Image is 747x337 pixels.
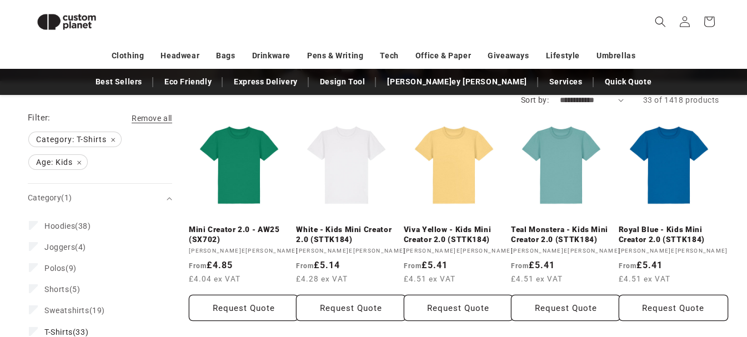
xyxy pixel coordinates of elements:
[28,112,51,124] h2: Filter:
[511,295,620,321] button: Request Quote
[44,242,86,252] span: (4)
[44,284,80,294] span: (5)
[29,132,121,147] span: Category: T-Shirts
[28,184,172,212] summary: Category (1 selected)
[159,72,217,92] a: Eco Friendly
[296,295,405,321] button: Request Quote
[648,9,673,34] summary: Search
[546,46,580,66] a: Lifestyle
[252,46,290,66] a: Drinkware
[228,72,303,92] a: Express Delivery
[161,46,199,66] a: Headwear
[619,295,728,321] button: Request Quote
[44,305,105,315] span: (19)
[643,95,719,104] span: 33 of 1418 products
[132,112,172,125] a: Remove all
[599,72,658,92] a: Quick Quote
[44,243,75,252] span: Joggers
[44,263,77,273] span: (9)
[691,284,747,337] iframe: Chat Widget
[189,295,298,321] button: Request Quote
[596,46,635,66] a: Umbrellas
[296,225,405,244] a: White - Kids Mini Creator 2.0 (STTK184)
[382,72,532,92] a: [PERSON_NAME]ey [PERSON_NAME]
[44,306,89,315] span: Sweatshirts
[28,132,122,147] a: Category: T-Shirts
[44,221,91,231] span: (38)
[544,72,588,92] a: Services
[44,285,69,294] span: Shorts
[90,72,148,92] a: Best Sellers
[380,46,398,66] a: Tech
[44,264,66,273] span: Polos
[112,46,144,66] a: Clothing
[28,4,106,39] img: Custom Planet
[44,328,73,336] span: T-Shirts
[521,95,549,104] label: Sort by:
[189,225,298,244] a: Mini Creator 2.0 - AW25 (SX702)
[61,193,72,202] span: (1)
[28,155,88,169] a: Age: Kids
[28,193,72,202] span: Category
[488,46,529,66] a: Giveaways
[307,46,363,66] a: Pens & Writing
[44,222,75,230] span: Hoodies
[132,114,172,123] span: Remove all
[44,327,88,337] span: (33)
[404,225,513,244] a: Viva Yellow - Kids Mini Creator 2.0 (STTK184)
[216,46,235,66] a: Bags
[415,46,471,66] a: Office & Paper
[314,72,371,92] a: Design Tool
[29,155,87,169] span: Age: Kids
[511,225,620,244] a: Teal Monstera - Kids Mini Creator 2.0 (STTK184)
[404,295,513,321] button: Request Quote
[619,225,728,244] a: Royal Blue - Kids Mini Creator 2.0 (STTK184)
